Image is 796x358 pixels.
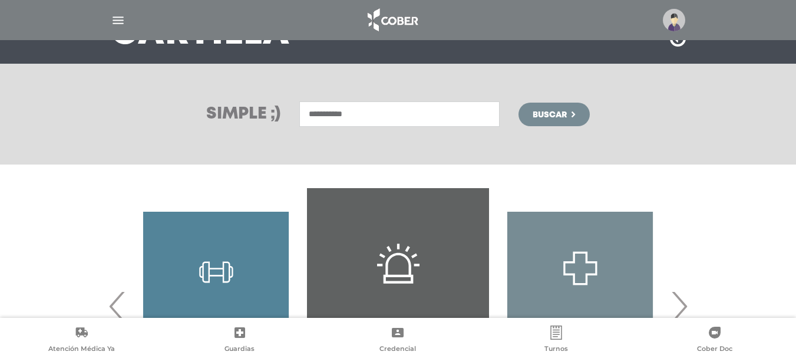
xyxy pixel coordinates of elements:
[668,274,691,338] span: Next
[224,344,255,355] span: Guardias
[2,326,161,356] a: Atención Médica Ya
[544,344,568,355] span: Turnos
[635,326,794,356] a: Cober Doc
[206,106,280,123] h3: Simple ;)
[319,326,477,356] a: Credencial
[361,6,423,34] img: logo_cober_home-white.png
[518,103,589,126] button: Buscar
[379,344,416,355] span: Credencial
[161,326,319,356] a: Guardias
[663,9,685,31] img: profile-placeholder.svg
[48,344,115,355] span: Atención Médica Ya
[697,344,732,355] span: Cober Doc
[111,19,290,50] h3: Cartilla
[106,274,129,338] span: Previous
[111,13,125,28] img: Cober_menu-lines-white.svg
[477,326,636,356] a: Turnos
[533,111,567,119] span: Buscar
